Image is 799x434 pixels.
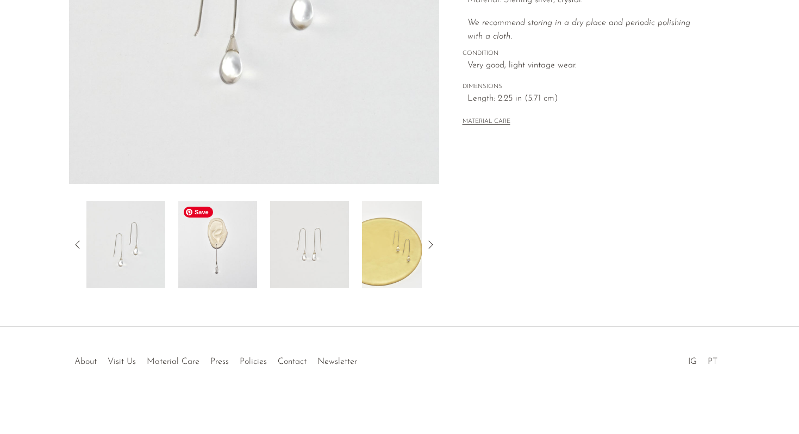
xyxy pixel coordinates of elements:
span: DIMENSIONS [463,82,707,92]
a: Press [210,357,229,366]
span: CONDITION [463,49,707,59]
a: Visit Us [108,357,136,366]
a: Policies [240,357,267,366]
i: We recommend storing in a dry place and periodic polishing with a cloth. [467,18,690,41]
a: PT [708,357,717,366]
span: Length: 2.25 in (5.71 cm) [467,92,707,106]
a: Contact [278,357,307,366]
img: Crystal Teardrop Earrings [270,201,349,288]
img: Crystal Teardrop Earrings [86,201,165,288]
span: Save [184,207,213,218]
ul: Social Medias [683,349,723,369]
img: Crystal Teardrop Earrings [362,201,441,288]
a: Material Care [147,357,199,366]
span: Very good; light vintage wear. [467,59,707,73]
button: MATERIAL CARE [463,118,510,126]
img: Crystal Teardrop Earrings [178,201,257,288]
a: IG [688,357,697,366]
ul: Quick links [69,349,363,369]
a: About [74,357,97,366]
